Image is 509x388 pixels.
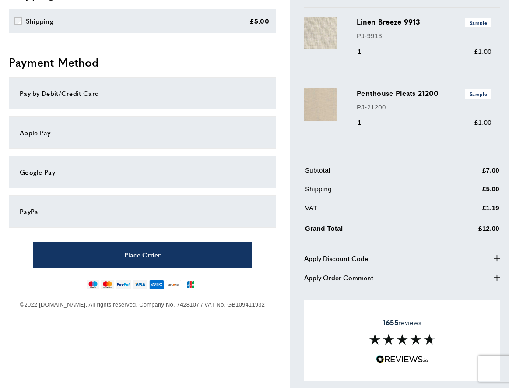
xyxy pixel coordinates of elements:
[474,119,491,126] span: £1.00
[474,48,491,55] span: £1.00
[133,280,147,289] img: visa
[357,46,374,57] div: 1
[20,206,265,217] div: PayPal
[383,318,421,327] span: reviews
[20,167,265,177] div: Google Pay
[305,165,430,182] td: Subtotal
[305,222,430,240] td: Grand Total
[305,203,430,220] td: VAT
[20,127,265,138] div: Apple Pay
[465,18,491,27] span: Sample
[357,88,491,99] h3: Penthouse Pleats 21200
[149,280,165,289] img: american-express
[166,280,181,289] img: discover
[431,203,499,220] td: £1.19
[431,222,499,240] td: £12.00
[357,31,491,41] p: PJ-9913
[20,88,265,99] div: Pay by Debit/Credit Card
[357,102,491,113] p: PJ-21200
[116,280,131,289] img: paypal
[9,54,276,70] h2: Payment Method
[87,280,99,289] img: maestro
[304,253,368,264] span: Apply Discount Code
[431,184,499,201] td: £5.00
[33,242,252,268] button: Place Order
[376,355,428,363] img: Reviews.io 5 stars
[357,17,491,27] h3: Linen Breeze 9913
[465,89,491,99] span: Sample
[26,16,53,26] div: Shipping
[357,117,374,128] div: 1
[369,334,435,345] img: Reviews section
[383,317,398,327] strong: 1655
[305,184,430,201] td: Shipping
[183,280,198,289] img: jcb
[304,88,337,121] img: Penthouse Pleats 21200
[20,301,265,308] span: ©2022 [DOMAIN_NAME]. All rights reserved. Company No. 7428107 / VAT No. GB109411932
[101,280,114,289] img: mastercard
[249,16,270,26] div: £5.00
[431,165,499,182] td: £7.00
[304,272,373,283] span: Apply Order Comment
[304,17,337,49] img: Linen Breeze 9913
